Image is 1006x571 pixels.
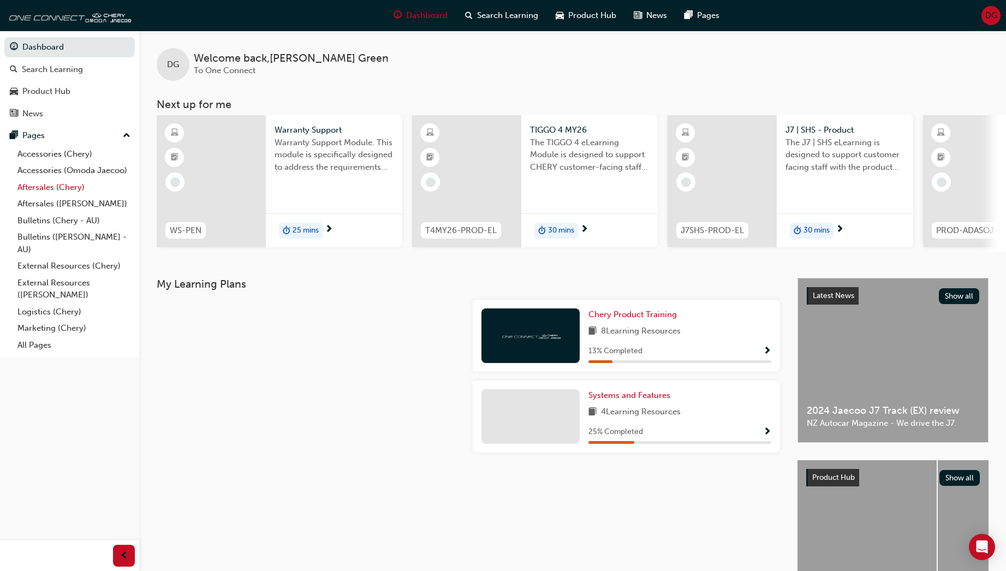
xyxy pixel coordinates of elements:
[167,58,179,71] span: DG
[275,124,394,136] span: Warranty Support
[170,177,180,187] span: learningRecordVerb_NONE-icon
[10,87,18,97] span: car-icon
[601,325,681,338] span: 8 Learning Resources
[588,389,675,402] a: Systems and Features
[394,9,402,22] span: guage-icon
[588,406,597,419] span: book-icon
[785,136,904,174] span: The J7 | SHS eLearning is designed to support customer facing staff with the product and sales in...
[937,177,947,187] span: learningRecordVerb_NONE-icon
[22,63,83,76] div: Search Learning
[10,65,17,75] span: search-icon
[10,43,18,52] span: guage-icon
[4,60,135,80] a: Search Learning
[13,258,135,275] a: External Resources (Chery)
[985,9,997,22] span: DG
[10,131,18,141] span: pages-icon
[981,6,1001,25] button: DG
[325,225,333,235] span: next-icon
[157,115,402,247] a: WS-PENWarranty SupportWarranty Support Module. This module is specifically designed to address th...
[275,136,394,174] span: Warranty Support Module. This module is specifically designed to address the requirements and pro...
[13,337,135,354] a: All Pages
[681,224,744,237] span: J7SHS-PROD-EL
[763,344,771,358] button: Show Progress
[588,426,643,438] span: 25 % Completed
[646,9,667,22] span: News
[807,417,979,430] span: NZ Autocar Magazine - We drive the J7.
[13,195,135,212] a: Aftersales ([PERSON_NAME])
[123,129,130,143] span: up-icon
[4,126,135,146] button: Pages
[10,109,18,119] span: news-icon
[13,229,135,258] a: Bulletins ([PERSON_NAME] - AU)
[13,275,135,304] a: External Resources ([PERSON_NAME])
[4,104,135,124] a: News
[668,115,913,247] a: J7SHS-PROD-ELJ7 | SHS - ProductThe J7 | SHS eLearning is designed to support customer facing staf...
[139,98,1006,111] h3: Next up for me
[807,405,979,417] span: 2024 Jaecoo J7 Track (EX) review
[763,425,771,439] button: Show Progress
[682,151,689,165] span: booktick-icon
[426,177,436,187] span: learningRecordVerb_NONE-icon
[425,224,497,237] span: T4MY26-PROD-EL
[13,146,135,163] a: Accessories (Chery)
[785,124,904,136] span: J7 | SHS - Product
[937,151,945,165] span: booktick-icon
[797,278,989,443] a: Latest NewsShow all2024 Jaecoo J7 Track (EX) reviewNZ Autocar Magazine - We drive the J7.
[530,136,649,174] span: The TIGGO 4 eLearning Module is designed to support CHERY customer-facing staff with the product ...
[194,52,389,65] span: Welcome back , [PERSON_NAME] Green
[556,9,564,22] span: car-icon
[456,4,547,27] a: search-iconSearch Learning
[170,224,201,237] span: WS-PEN
[684,9,693,22] span: pages-icon
[13,212,135,229] a: Bulletins (Chery - AU)
[171,151,178,165] span: booktick-icon
[13,304,135,320] a: Logistics (Chery)
[477,9,538,22] span: Search Learning
[501,330,561,341] img: oneconnect
[4,35,135,126] button: DashboardSearch LearningProduct HubNews
[588,310,677,319] span: Chery Product Training
[547,4,625,27] a: car-iconProduct Hub
[13,179,135,196] a: Aftersales (Chery)
[634,9,642,22] span: news-icon
[426,151,434,165] span: booktick-icon
[194,66,255,75] span: To One Connect
[794,224,801,238] span: duration-icon
[580,225,588,235] span: next-icon
[836,225,844,235] span: next-icon
[13,320,135,337] a: Marketing (Chery)
[807,287,979,305] a: Latest NewsShow all
[676,4,728,27] a: pages-iconPages
[385,4,456,27] a: guage-iconDashboard
[412,115,658,247] a: T4MY26-PROD-ELTIGGO 4 MY26The TIGGO 4 eLearning Module is designed to support CHERY customer-faci...
[939,470,980,486] button: Show all
[548,224,574,237] span: 30 mins
[568,9,616,22] span: Product Hub
[293,224,319,237] span: 25 mins
[588,308,681,321] a: Chery Product Training
[763,347,771,356] span: Show Progress
[22,129,45,142] div: Pages
[681,177,691,187] span: learningRecordVerb_NONE-icon
[4,37,135,57] a: Dashboard
[588,390,670,400] span: Systems and Features
[5,4,131,26] a: oneconnect
[625,4,676,27] a: news-iconNews
[406,9,448,22] span: Dashboard
[4,81,135,102] a: Product Hub
[283,224,290,238] span: duration-icon
[803,224,830,237] span: 30 mins
[538,224,546,238] span: duration-icon
[588,345,642,358] span: 13 % Completed
[969,534,995,560] div: Open Intercom Messenger
[939,288,980,304] button: Show all
[588,325,597,338] span: book-icon
[465,9,473,22] span: search-icon
[601,406,681,419] span: 4 Learning Resources
[171,126,178,140] span: learningResourceType_ELEARNING-icon
[682,126,689,140] span: learningResourceType_ELEARNING-icon
[120,549,128,563] span: prev-icon
[813,291,854,300] span: Latest News
[157,278,780,290] h3: My Learning Plans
